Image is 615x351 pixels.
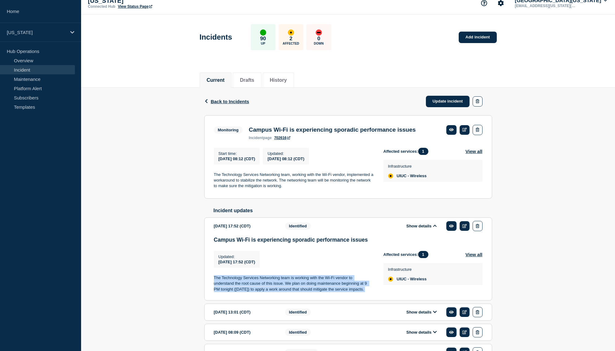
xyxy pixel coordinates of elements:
[249,126,416,133] h3: Campus Wi-Fi is experiencing sporadic performance issues
[388,267,427,272] p: Infrastructure
[397,173,427,178] span: UIUC - Wireless
[288,29,294,36] div: affected
[270,77,287,83] button: History
[466,148,483,155] button: View all
[267,151,304,156] p: Updated :
[118,4,152,9] a: View Status Page
[219,151,255,156] p: Start time :
[388,164,427,169] p: Infrastructure
[260,36,266,42] p: 90
[513,4,578,8] p: [EMAIL_ADDRESS][US_STATE][DOMAIN_NAME]
[214,172,374,189] p: The Technology Services Networking team, working with the Wi-Fi vendor, implemented a workaround ...
[214,275,374,292] p: The Technology Services Networking team is working with the Wi-Fi vendor to understand the root c...
[283,42,299,45] p: Affected
[88,4,115,9] p: Connected Hub
[426,96,470,107] a: Update incident
[261,42,265,45] p: Up
[466,251,483,258] button: View all
[219,254,255,259] p: Updated :
[397,277,427,282] span: UIUC - Wireless
[405,330,439,335] button: Show details
[249,136,272,140] p: page
[459,32,497,43] a: Add incident
[200,33,232,42] h1: Incidents
[383,251,431,258] span: Affected services:
[211,99,249,104] span: Back to Incidents
[405,309,439,315] button: Show details
[285,329,311,336] span: Identified
[214,126,243,134] span: Monitoring
[285,309,311,316] span: Identified
[219,156,255,161] span: [DATE] 08:12 (CDT)
[314,42,324,45] p: Down
[418,251,428,258] span: 1
[214,307,276,317] div: [DATE] 13:01 (CDT)
[214,221,276,231] div: [DATE] 17:52 (CDT)
[214,208,492,213] h2: Incident updates
[219,260,255,264] span: [DATE] 17:52 (CDT)
[289,36,292,42] p: 2
[383,148,431,155] span: Affected services:
[316,29,322,36] div: down
[7,30,66,35] p: [US_STATE]
[388,277,393,282] div: affected
[285,222,311,230] span: Identified
[274,136,290,140] a: 702616
[249,136,263,140] span: incident
[214,327,276,337] div: [DATE] 08:09 (CDT)
[317,36,320,42] p: 0
[260,29,266,36] div: up
[405,223,439,229] button: Show details
[214,237,483,243] h3: Campus Wi-Fi is experiencing sporadic performance issues
[240,77,254,83] button: Drafts
[388,173,393,178] div: affected
[207,77,225,83] button: Current
[418,148,428,155] span: 1
[204,99,249,104] button: Back to Incidents
[267,156,304,161] div: [DATE] 08:12 (CDT)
